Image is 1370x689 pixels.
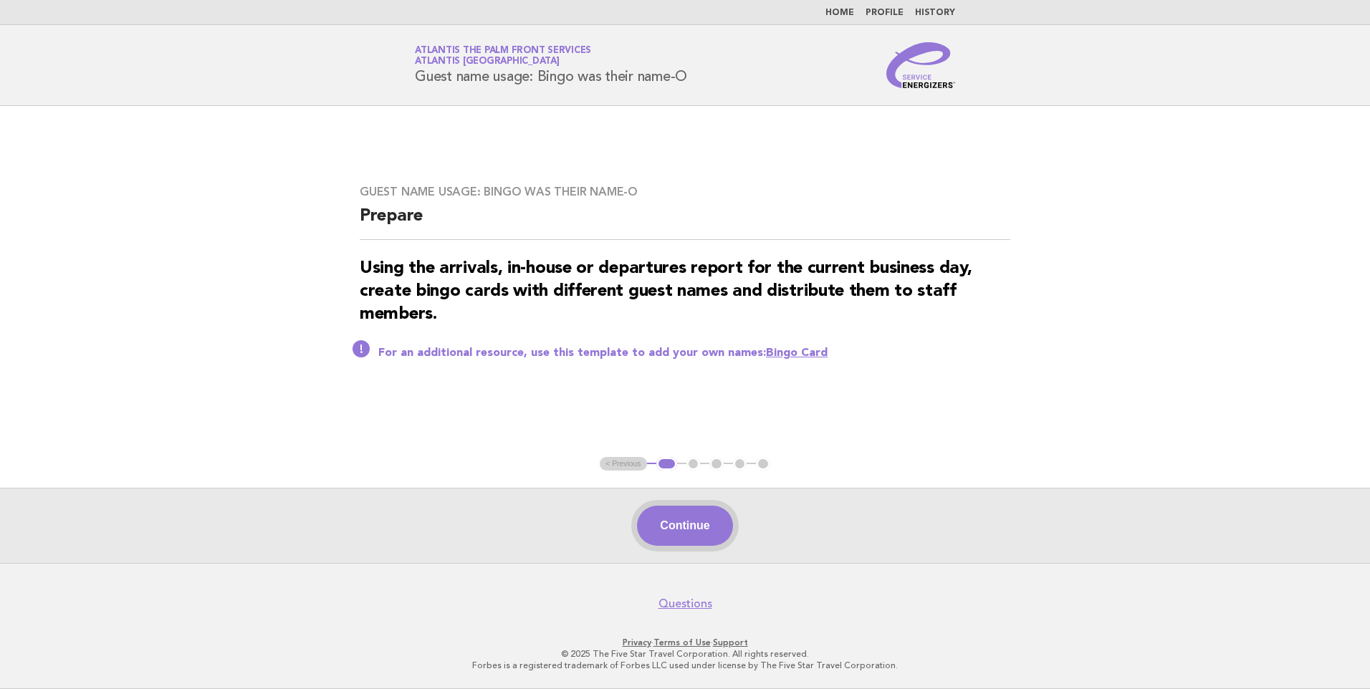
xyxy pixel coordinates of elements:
[360,185,1010,199] h3: Guest name usage: Bingo was their name-O
[656,457,677,471] button: 1
[246,660,1124,671] p: Forbes is a registered trademark of Forbes LLC used under license by The Five Star Travel Corpora...
[415,57,560,67] span: Atlantis [GEOGRAPHIC_DATA]
[915,9,955,17] a: History
[866,9,904,17] a: Profile
[415,46,591,66] a: Atlantis The Palm Front ServicesAtlantis [GEOGRAPHIC_DATA]
[886,42,955,88] img: Service Energizers
[766,347,828,359] a: Bingo Card
[658,597,712,611] a: Questions
[246,648,1124,660] p: © 2025 The Five Star Travel Corporation. All rights reserved.
[825,9,854,17] a: Home
[415,47,687,84] h1: Guest name usage: Bingo was their name-O
[637,506,732,546] button: Continue
[360,205,1010,240] h2: Prepare
[360,260,972,323] strong: Using the arrivals, in-house or departures report for the current business day, create bingo card...
[653,637,711,647] a: Terms of Use
[623,637,651,647] a: Privacy
[713,637,748,647] a: Support
[378,346,1010,360] p: For an additional resource, use this template to add your own names:
[246,637,1124,648] p: · ·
